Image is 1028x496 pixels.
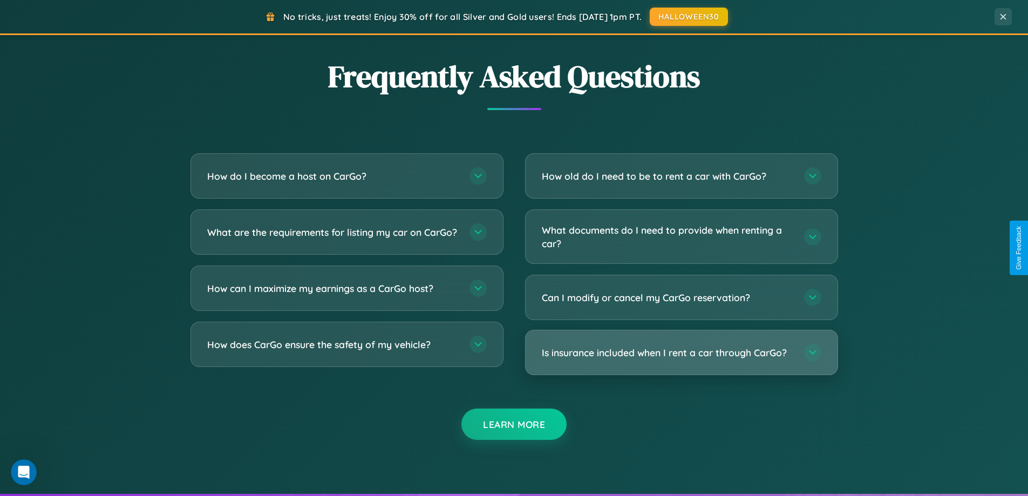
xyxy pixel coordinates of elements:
[542,223,793,250] h3: What documents do I need to provide when renting a car?
[1015,226,1023,270] div: Give Feedback
[542,169,793,183] h3: How old do I need to be to rent a car with CarGo?
[207,282,459,295] h3: How can I maximize my earnings as a CarGo host?
[542,346,793,359] h3: Is insurance included when I rent a car through CarGo?
[650,8,728,26] button: HALLOWEEN30
[207,226,459,239] h3: What are the requirements for listing my car on CarGo?
[461,409,567,440] button: Learn More
[542,291,793,304] h3: Can I modify or cancel my CarGo reservation?
[207,169,459,183] h3: How do I become a host on CarGo?
[11,459,37,485] iframe: Intercom live chat
[190,56,838,97] h2: Frequently Asked Questions
[283,11,642,22] span: No tricks, just treats! Enjoy 30% off for all Silver and Gold users! Ends [DATE] 1pm PT.
[207,338,459,351] h3: How does CarGo ensure the safety of my vehicle?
